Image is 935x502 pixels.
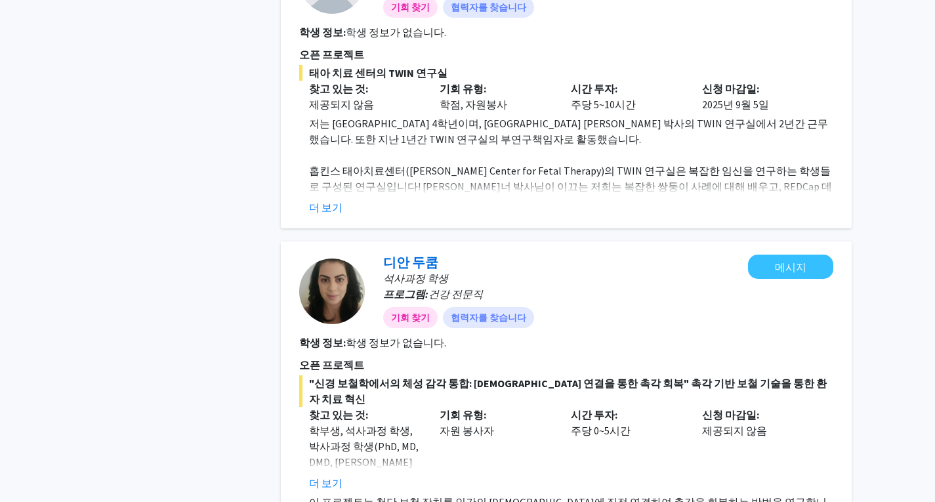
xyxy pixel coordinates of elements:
font: 더 보기 [309,476,343,490]
font: 기회 유형: [440,408,486,421]
font: 메시지 [775,261,806,274]
font: 시간 투자: [571,408,617,421]
font: 학생 정보가 없습니다. [346,336,446,349]
font: 오픈 프로젝트 [299,48,364,61]
font: 협력자를 찾습니다 [451,1,526,13]
font: 학생 정보: [299,26,346,39]
iframe: 채팅 [10,443,56,492]
font: "신경 보철학에서의 체성 감각 통합: [DEMOGRAPHIC_DATA] 연결을 통한 촉각 회복" 촉각 기반 보철 기술을 통한 환자 치료 혁신 [309,377,827,406]
font: 건강 전문직 [428,287,483,301]
button: 더 보기 [309,475,343,491]
font: 더 보기 [309,201,343,214]
font: 기회 유형: [440,82,486,95]
font: 2025년 9월 5일 [702,98,769,111]
font: 제공되지 않음 [702,424,767,437]
font: 시간 투자: [571,82,617,95]
font: 프로그램: [383,287,428,301]
font: 학생 정보가 없습니다. [346,26,446,39]
font: 협력자를 찾습니다 [451,312,526,324]
font: 기회 찾기 [391,1,430,13]
font: 신청 마감일: [702,408,759,421]
font: 주당 5~10시간 [571,98,636,111]
button: 더 보기 [309,199,343,215]
font: 주당 0~5시간 [571,424,631,437]
font: 오픈 프로젝트 [299,358,364,371]
font: 학점, 자원봉사 [440,98,507,111]
font: 저는 [GEOGRAPHIC_DATA] 4학년이며, [GEOGRAPHIC_DATA] [PERSON_NAME] 박사의 TWIN 연구실에서 2년간 근무했습니다. 또한 지난 1년간 ... [309,117,828,146]
font: 홉킨스 태아치료센터([PERSON_NAME] Center for Fetal Therapy)의 TWIN 연구실은 복잡한 임신을 연구하는 학생들로 구성된 연구실입니다! [PERS... [309,164,833,256]
font: 기회 찾기 [391,312,430,324]
font: 신청 마감일: [702,82,759,95]
font: 찾고 있는 것: [309,82,368,95]
font: 제공되지 않음 [309,98,374,111]
font: 학생 정보: [299,336,346,349]
font: 석사과정 학생 [383,272,448,285]
a: 디안 두쿰 [383,254,438,270]
font: 찾고 있는 것: [309,408,368,421]
button: 디안 두쿰에게 메시지 보내기 [748,255,833,279]
font: 자원 봉사자 [440,424,494,437]
font: 태아 치료 센터의 TWIN 연구실 [309,66,447,79]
